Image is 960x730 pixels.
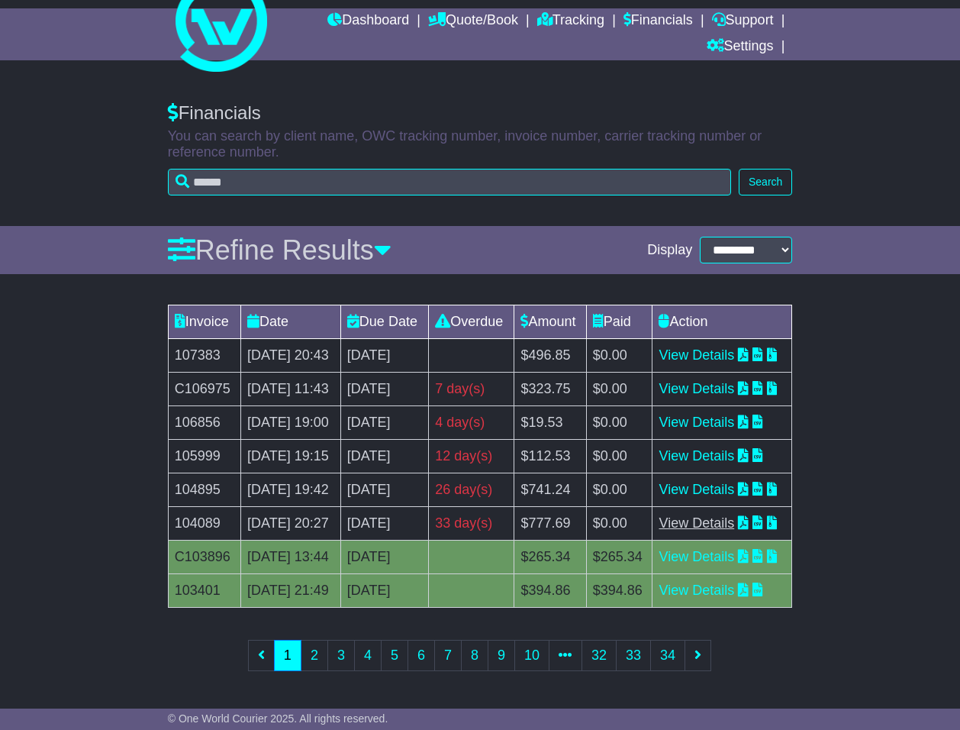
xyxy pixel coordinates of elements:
[659,347,734,363] a: View Details
[647,242,692,259] span: Display
[168,406,240,440] td: 106856
[340,440,428,473] td: [DATE]
[168,305,240,339] td: Invoice
[514,440,586,473] td: $112.53
[488,640,515,671] a: 9
[168,507,240,541] td: 104089
[514,305,586,339] td: Amount
[381,640,408,671] a: 5
[435,513,507,534] div: 33 day(s)
[659,415,734,430] a: View Details
[428,8,518,34] a: Quote/Book
[514,574,586,608] td: $394.86
[168,574,240,608] td: 103401
[274,640,301,671] a: 1
[301,640,328,671] a: 2
[240,440,340,473] td: [DATE] 19:15
[659,583,734,598] a: View Details
[739,169,792,195] button: Search
[650,640,685,671] a: 34
[340,473,428,507] td: [DATE]
[712,8,774,34] a: Support
[340,373,428,406] td: [DATE]
[168,712,388,725] span: © One World Courier 2025. All rights reserved.
[168,541,240,574] td: C103896
[340,507,428,541] td: [DATE]
[240,507,340,541] td: [DATE] 20:27
[659,515,734,531] a: View Details
[586,440,652,473] td: $0.00
[586,541,652,574] td: $265.34
[586,406,652,440] td: $0.00
[240,339,340,373] td: [DATE] 20:43
[435,480,507,500] div: 26 day(s)
[652,305,792,339] td: Action
[168,373,240,406] td: C106975
[435,446,507,467] div: 12 day(s)
[340,574,428,608] td: [DATE]
[240,473,340,507] td: [DATE] 19:42
[616,640,651,671] a: 33
[435,412,507,433] div: 4 day(s)
[168,128,793,161] p: You can search by client name, OWC tracking number, invoice number, carrier tracking number or re...
[586,574,652,608] td: $394.86
[340,339,428,373] td: [DATE]
[707,34,774,60] a: Settings
[586,373,652,406] td: $0.00
[537,8,604,34] a: Tracking
[240,574,340,608] td: [DATE] 21:49
[240,541,340,574] td: [DATE] 13:44
[240,406,340,440] td: [DATE] 19:00
[408,640,435,671] a: 6
[340,406,428,440] td: [DATE]
[514,339,586,373] td: $496.85
[581,640,617,671] a: 32
[659,549,734,564] a: View Details
[340,305,428,339] td: Due Date
[435,379,507,399] div: 7 day(s)
[659,482,734,497] a: View Details
[429,305,514,339] td: Overdue
[514,507,586,541] td: $777.69
[327,8,409,34] a: Dashboard
[514,640,549,671] a: 10
[168,234,391,266] a: Refine Results
[240,373,340,406] td: [DATE] 11:43
[327,640,355,671] a: 3
[586,507,652,541] td: $0.00
[514,541,586,574] td: $265.34
[461,640,488,671] a: 8
[168,440,240,473] td: 105999
[514,406,586,440] td: $19.53
[514,473,586,507] td: $741.24
[168,473,240,507] td: 104895
[586,305,652,339] td: Paid
[168,339,240,373] td: 107383
[514,373,586,406] td: $323.75
[168,102,793,124] div: Financials
[659,448,734,464] a: View Details
[586,339,652,373] td: $0.00
[623,8,693,34] a: Financials
[340,541,428,574] td: [DATE]
[586,473,652,507] td: $0.00
[354,640,382,671] a: 4
[659,381,734,396] a: View Details
[240,305,340,339] td: Date
[434,640,462,671] a: 7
